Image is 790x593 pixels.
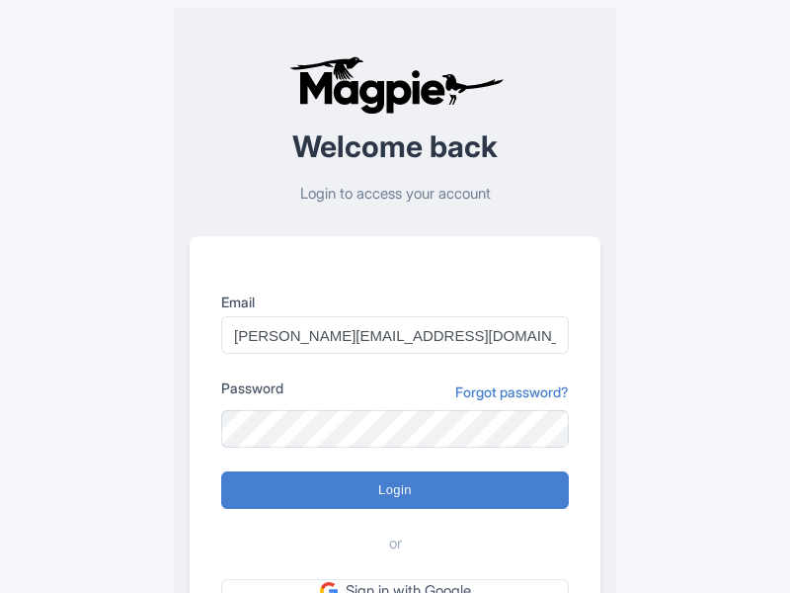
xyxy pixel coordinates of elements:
p: Login to access your account [190,183,600,206]
input: Login [221,471,569,509]
img: logo-ab69f6fb50320c5b225c76a69d11143b.png [284,55,507,115]
span: or [389,533,402,555]
input: you@example.com [221,316,569,354]
label: Email [221,292,569,312]
label: Password [221,378,283,398]
h2: Welcome back [190,130,600,163]
a: Forgot password? [455,381,569,402]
